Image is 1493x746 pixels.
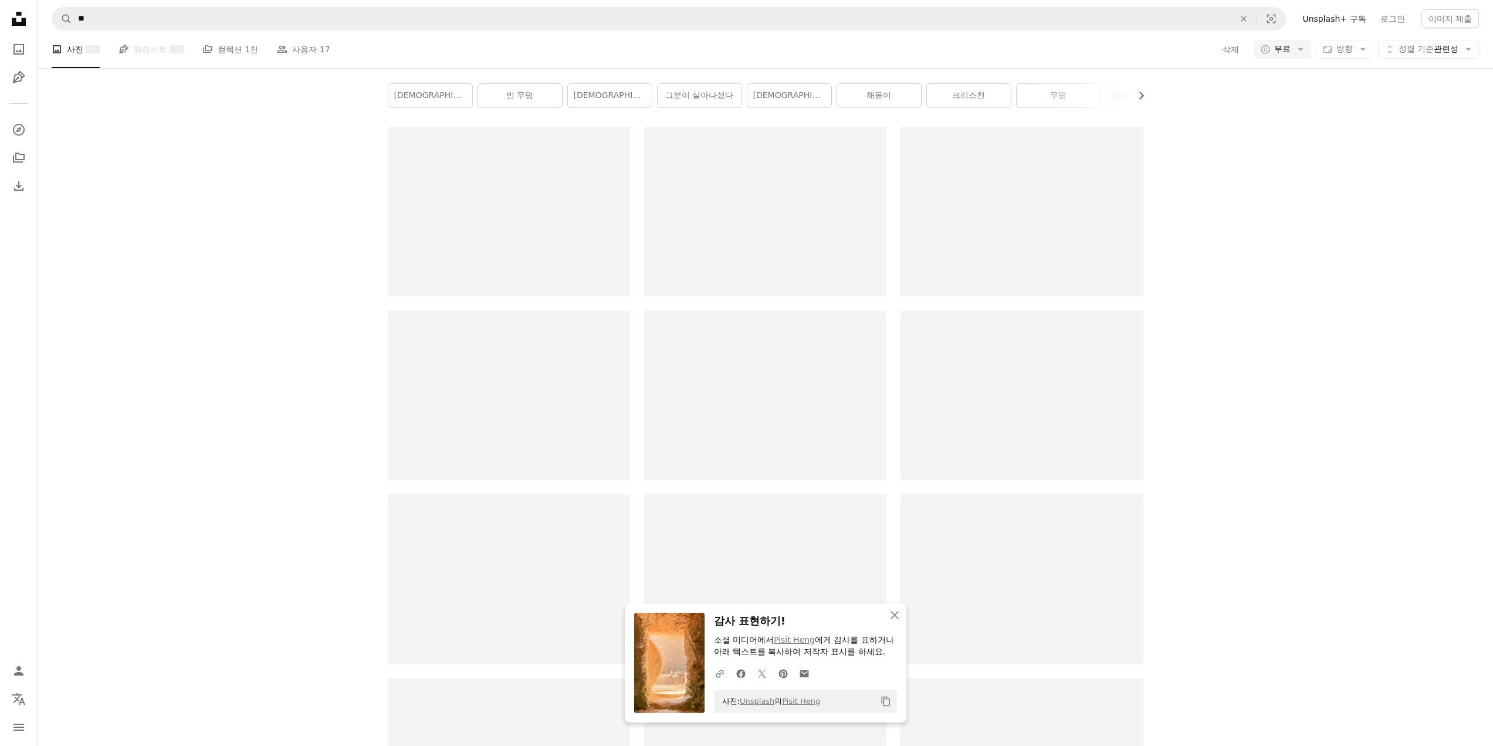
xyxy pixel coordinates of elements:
[782,697,820,706] a: Pisit Heng
[1316,40,1373,59] button: 방향
[774,635,815,644] a: Pisit Heng
[7,687,31,711] button: 언어
[1106,84,1190,107] a: [DEMOGRAPHIC_DATA]
[1399,43,1458,55] span: 관련성
[277,31,330,68] a: 사용자 17
[714,613,897,630] h3: 감사 표현하기!
[568,84,652,107] a: [DEMOGRAPHIC_DATA]
[837,84,921,107] a: 해돋이
[7,118,31,141] a: 탐색
[1274,43,1291,55] span: 무료
[52,7,1286,31] form: 사이트 전체에서 이미지 찾기
[7,659,31,683] a: 로그인 / 가입
[716,692,821,711] span: 사진: 의
[7,38,31,61] a: 사진
[1130,84,1143,107] button: 목록을 오른쪽으로 스크롤
[927,84,1011,107] a: 크리스천
[1257,8,1285,30] button: 시각적 검색
[202,31,258,68] a: 컬렉션 1천
[1421,9,1479,28] button: 이미지 제출
[1254,40,1311,59] button: 무료
[1231,8,1257,30] button: 삭제
[7,7,31,33] a: 홈 — Unsplash
[478,84,562,107] a: 빈 무덤
[245,43,258,56] span: 1천
[7,66,31,89] a: 일러스트
[794,661,815,685] a: 이메일로 공유에 공유
[747,84,831,107] a: [DEMOGRAPHIC_DATA]
[658,84,742,107] a: 그분이 살아나셨다
[1399,44,1434,53] span: 정렬 기준
[7,715,31,739] button: 메뉴
[1222,40,1240,59] button: 삭제
[1378,40,1479,59] button: 정렬 기준관련성
[7,146,31,170] a: 컬렉션
[7,174,31,198] a: 다운로드 내역
[388,84,472,107] a: [DEMOGRAPHIC_DATA]
[1017,84,1101,107] a: 무덤
[119,31,183,68] a: 일러스트
[52,8,72,30] button: Unsplash 검색
[714,634,897,658] p: 소셜 미디어에서 에게 감사를 표하거나 아래 텍스트를 복사하여 저작자 표시를 하세요.
[740,697,774,706] a: Unsplash
[751,661,773,685] a: Twitter에 공유
[320,43,330,56] span: 17
[773,661,794,685] a: Pinterest에 공유
[1295,9,1373,28] a: Unsplash+ 구독
[1373,9,1412,28] a: 로그인
[876,691,896,711] button: 클립보드에 복사하기
[1336,44,1353,53] span: 방향
[730,661,751,685] a: Facebook에 공유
